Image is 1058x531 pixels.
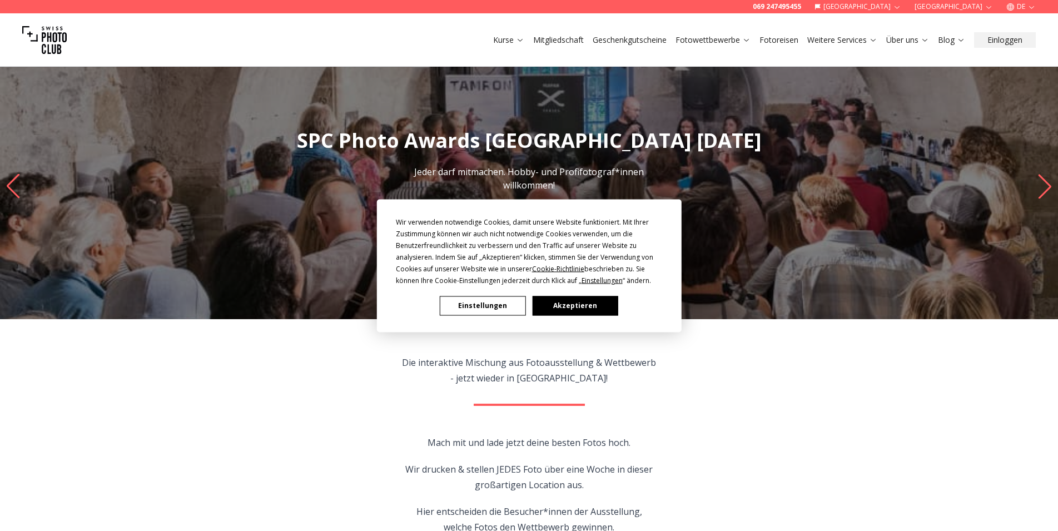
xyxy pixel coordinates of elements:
button: Einstellungen [440,296,525,315]
button: Akzeptieren [532,296,618,315]
span: Cookie-Richtlinie [532,264,584,273]
div: Wir verwenden notwendige Cookies, damit unsere Website funktioniert. Mit Ihrer Zustimmung können ... [396,216,663,286]
div: Cookie Consent Prompt [376,199,681,332]
span: Einstellungen [582,275,623,285]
